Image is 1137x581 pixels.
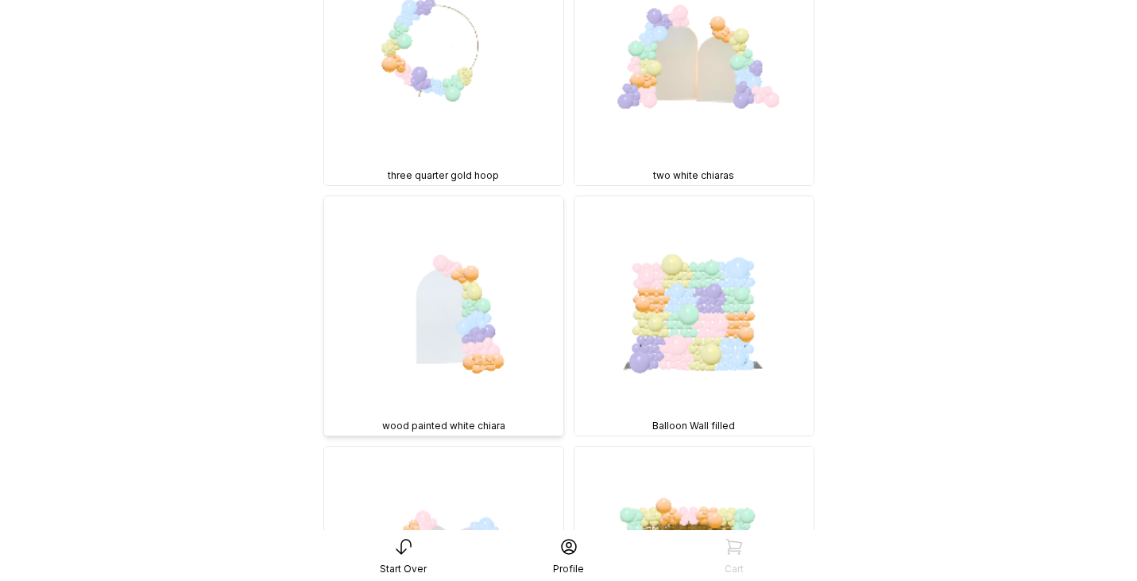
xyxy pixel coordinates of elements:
[380,563,427,575] div: Start Over
[388,169,499,182] span: three quarter gold hoop
[382,420,505,432] span: wood painted white chiara
[324,196,563,436] img: BKD, 3 Sizes, wood painted white chiara
[653,169,734,182] span: two white chiaras
[725,563,744,575] div: Cart
[553,563,584,575] div: Profile
[652,420,735,432] span: Balloon Wall filled
[574,196,814,436] img: BKD, 3 sizes, Balloon Wall filled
